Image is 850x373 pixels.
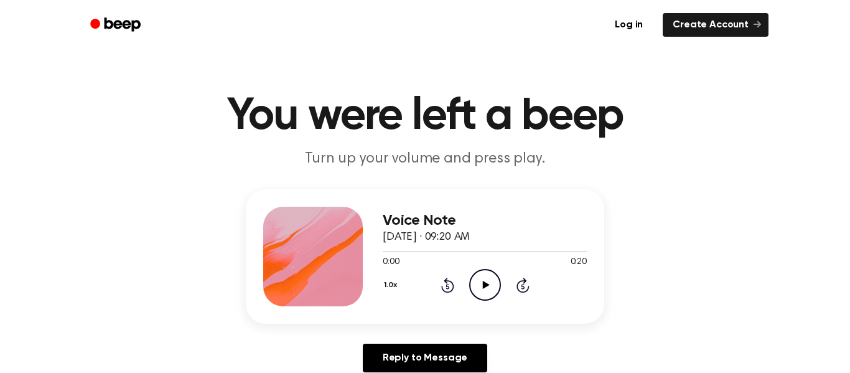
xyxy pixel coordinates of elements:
h1: You were left a beep [106,94,744,139]
a: Reply to Message [363,344,487,372]
span: 0:00 [383,256,399,269]
span: 0:20 [571,256,587,269]
a: Create Account [663,13,768,37]
a: Log in [602,11,655,39]
span: [DATE] · 09:20 AM [383,232,470,243]
p: Turn up your volume and press play. [186,149,664,169]
button: 1.0x [383,275,401,296]
h3: Voice Note [383,212,587,229]
a: Beep [82,13,152,37]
